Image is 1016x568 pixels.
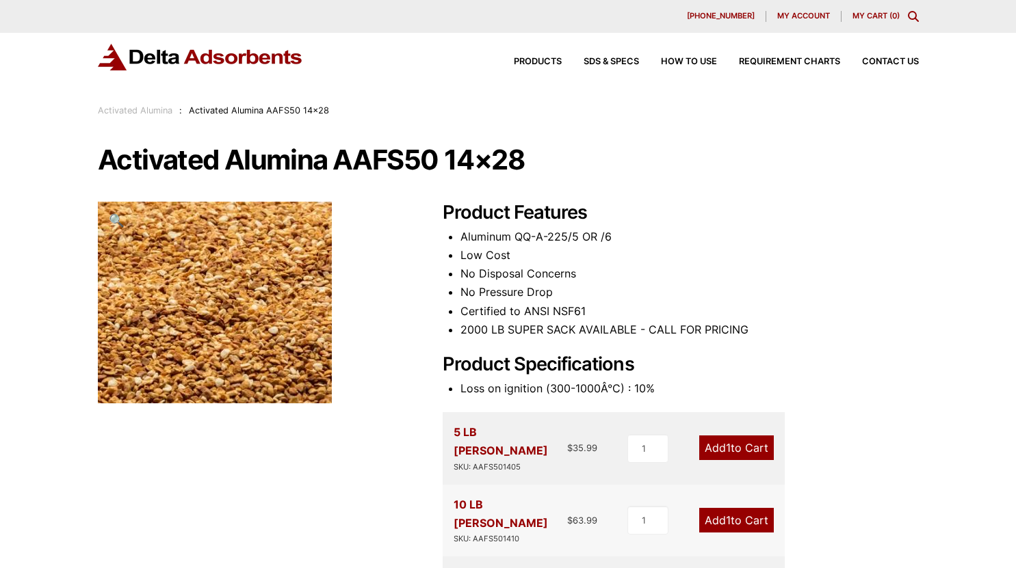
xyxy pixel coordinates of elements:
[584,57,639,66] span: SDS & SPECS
[492,57,562,66] a: Products
[460,321,919,339] li: 2000 LB SUPER SACK AVAILABLE - CALL FOR PRICING
[699,508,774,532] a: Add1to Cart
[717,57,840,66] a: Requirement Charts
[460,246,919,265] li: Low Cost
[676,11,766,22] a: [PHONE_NUMBER]
[189,105,329,116] span: Activated Alumina AAFS50 14×28
[567,515,597,526] bdi: 63.99
[98,146,919,174] h1: Activated Alumina AAFS50 14×28
[98,202,135,239] a: View full-screen image gallery
[908,11,919,22] div: Toggle Modal Content
[460,265,919,283] li: No Disposal Concerns
[661,57,717,66] span: How to Use
[460,283,919,301] li: No Pressure Drop
[739,57,840,66] span: Requirement Charts
[562,57,639,66] a: SDS & SPECS
[862,57,919,66] span: Contact Us
[460,302,919,321] li: Certified to ANSI NSF61
[454,461,568,474] div: SKU: AAFS501405
[687,12,755,20] span: [PHONE_NUMBER]
[567,442,573,453] span: $
[460,379,919,398] li: Loss on ignition (300-1000Â°C) : 10%
[454,423,568,473] div: 5 LB [PERSON_NAME]
[639,57,717,66] a: How to Use
[443,353,919,376] h2: Product Specifications
[766,11,842,22] a: My account
[567,515,573,526] span: $
[852,11,900,21] a: My Cart (0)
[726,513,731,527] span: 1
[840,57,919,66] a: Contact Us
[699,435,774,460] a: Add1to Cart
[443,202,919,224] h2: Product Features
[514,57,562,66] span: Products
[109,213,125,228] span: 🔍
[777,12,830,20] span: My account
[98,44,303,70] img: Delta Adsorbents
[567,442,597,453] bdi: 35.99
[179,105,182,116] span: :
[454,496,568,545] div: 10 LB [PERSON_NAME]
[726,441,731,455] span: 1
[454,532,568,545] div: SKU: AAFS501410
[892,11,897,21] span: 0
[460,228,919,246] li: Aluminum QQ-A-225/5 OR /6
[98,202,332,403] img: Activated Alumina AAFS50 14x28
[98,105,172,116] a: Activated Alumina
